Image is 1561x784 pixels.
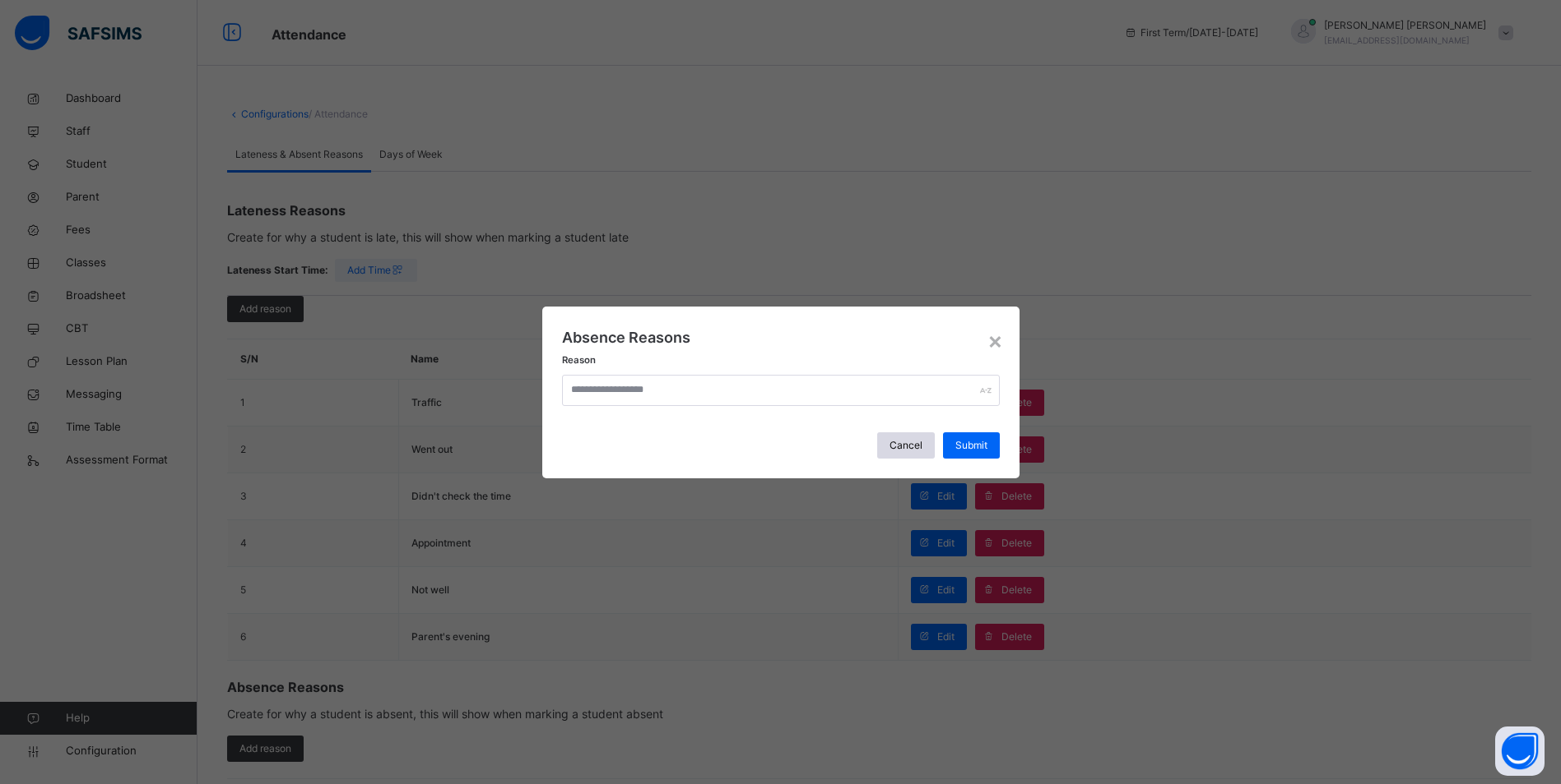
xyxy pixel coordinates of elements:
button: Open asap [1495,726,1545,776]
label: Reason [562,353,596,367]
span: Cancel [890,438,922,453]
span: Absence Reasons [562,329,690,346]
span: Submit [955,438,987,453]
div: × [987,323,1003,357]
